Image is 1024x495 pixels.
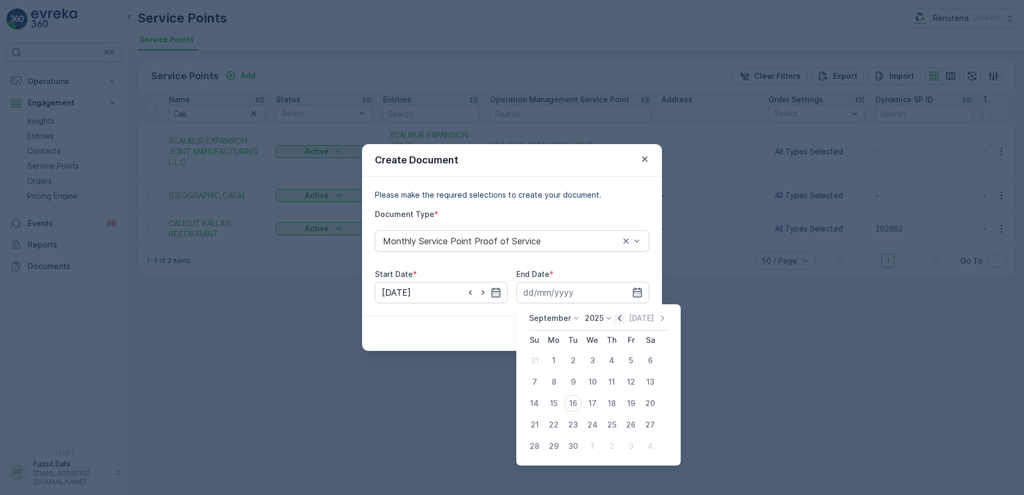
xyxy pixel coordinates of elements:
[545,395,562,412] div: 15
[375,209,434,219] label: Document Type
[584,416,601,433] div: 24
[545,352,562,369] div: 1
[564,373,582,391] div: 9
[622,438,639,455] div: 3
[603,438,620,455] div: 2
[603,373,620,391] div: 11
[375,282,508,303] input: dd/mm/yyyy
[564,395,582,412] div: 16
[516,269,549,279] label: End Date
[375,153,458,168] p: Create Document
[641,331,660,350] th: Saturday
[642,352,659,369] div: 6
[622,416,639,433] div: 26
[516,282,649,303] input: dd/mm/yyyy
[526,438,543,455] div: 28
[525,331,544,350] th: Sunday
[526,352,543,369] div: 31
[642,373,659,391] div: 13
[629,313,654,324] p: [DATE]
[545,373,562,391] div: 8
[583,331,602,350] th: Wednesday
[622,373,639,391] div: 12
[622,395,639,412] div: 19
[375,269,413,279] label: Start Date
[526,395,543,412] div: 14
[621,331,641,350] th: Friday
[642,438,659,455] div: 4
[545,416,562,433] div: 22
[564,416,582,433] div: 23
[544,331,563,350] th: Monday
[603,352,620,369] div: 4
[564,438,582,455] div: 30
[545,438,562,455] div: 29
[603,416,620,433] div: 25
[603,395,620,412] div: 18
[564,352,582,369] div: 2
[526,416,543,433] div: 21
[584,395,601,412] div: 17
[529,313,571,324] p: September
[585,313,604,324] p: 2025
[622,352,639,369] div: 5
[584,373,601,391] div: 10
[563,331,583,350] th: Tuesday
[642,416,659,433] div: 27
[375,190,649,200] p: Please make the required selections to create your document.
[584,438,601,455] div: 1
[602,331,621,350] th: Thursday
[526,373,543,391] div: 7
[584,352,601,369] div: 3
[642,395,659,412] div: 20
